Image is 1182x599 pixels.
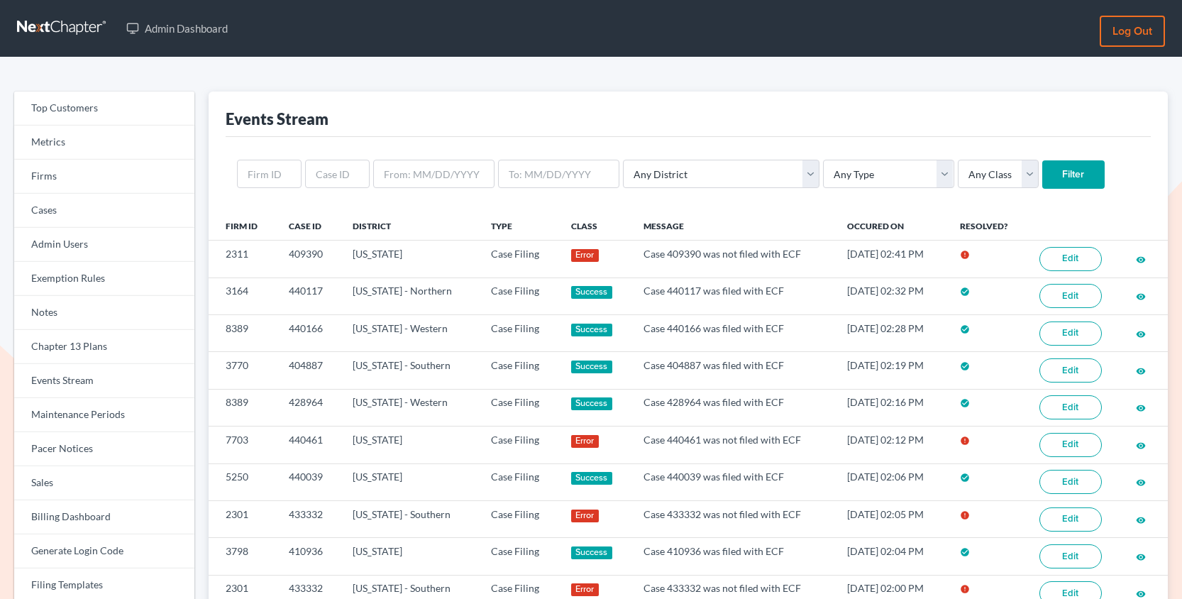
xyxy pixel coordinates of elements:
[571,546,612,559] div: Success
[836,241,949,277] td: [DATE] 02:41 PM
[1136,439,1146,451] a: visibility
[1042,160,1105,189] input: Filter
[209,463,277,500] td: 5250
[341,538,480,575] td: [US_STATE]
[209,389,277,426] td: 8389
[277,463,342,500] td: 440039
[480,211,560,240] th: Type
[632,389,836,426] td: Case 428964 was filed with ECF
[14,432,194,466] a: Pacer Notices
[1039,395,1102,419] a: Edit
[209,427,277,463] td: 7703
[277,277,342,314] td: 440117
[632,211,836,240] th: Message
[1136,476,1146,488] a: visibility
[14,466,194,500] a: Sales
[277,389,342,426] td: 428964
[960,584,970,594] i: error
[632,427,836,463] td: Case 440461 was not filed with ECF
[14,228,194,262] a: Admin Users
[1136,292,1146,302] i: visibility
[1136,364,1146,376] a: visibility
[960,324,970,334] i: check_circle
[1039,322,1102,346] a: Edit
[480,427,560,463] td: Case Filing
[960,398,970,408] i: check_circle
[571,397,612,410] div: Success
[14,534,194,568] a: Generate Login Code
[1136,513,1146,525] a: visibility
[209,211,277,240] th: Firm ID
[480,500,560,537] td: Case Filing
[571,435,599,448] div: Error
[1039,470,1102,494] a: Edit
[836,500,949,537] td: [DATE] 02:05 PM
[836,314,949,351] td: [DATE] 02:28 PM
[341,211,480,240] th: District
[277,314,342,351] td: 440166
[480,314,560,351] td: Case Filing
[14,500,194,534] a: Billing Dashboard
[1100,16,1165,47] a: Log out
[119,16,235,41] a: Admin Dashboard
[1136,589,1146,599] i: visibility
[1136,366,1146,376] i: visibility
[277,538,342,575] td: 410936
[480,389,560,426] td: Case Filing
[1039,358,1102,383] a: Edit
[277,352,342,389] td: 404887
[341,500,480,537] td: [US_STATE] - Southern
[1039,284,1102,308] a: Edit
[14,92,194,126] a: Top Customers
[632,352,836,389] td: Case 404887 was filed with ECF
[341,277,480,314] td: [US_STATE] - Northern
[836,463,949,500] td: [DATE] 02:06 PM
[14,160,194,194] a: Firms
[341,389,480,426] td: [US_STATE] - Western
[277,211,342,240] th: Case ID
[632,314,836,351] td: Case 440166 was filed with ECF
[1136,478,1146,488] i: visibility
[209,277,277,314] td: 3164
[1136,329,1146,339] i: visibility
[341,463,480,500] td: [US_STATE]
[836,389,949,426] td: [DATE] 02:16 PM
[571,324,612,336] div: Success
[1039,433,1102,457] a: Edit
[1039,544,1102,568] a: Edit
[1039,507,1102,532] a: Edit
[632,463,836,500] td: Case 440039 was filed with ECF
[305,160,370,188] input: Case ID
[1136,552,1146,562] i: visibility
[480,463,560,500] td: Case Filing
[480,277,560,314] td: Case Filing
[571,510,599,522] div: Error
[1136,515,1146,525] i: visibility
[209,538,277,575] td: 3798
[277,500,342,537] td: 433332
[560,211,631,240] th: Class
[341,314,480,351] td: [US_STATE] - Western
[836,352,949,389] td: [DATE] 02:19 PM
[836,538,949,575] td: [DATE] 02:04 PM
[480,241,560,277] td: Case Filing
[960,361,970,371] i: check_circle
[1136,327,1146,339] a: visibility
[209,352,277,389] td: 3770
[571,472,612,485] div: Success
[277,241,342,277] td: 409390
[14,330,194,364] a: Chapter 13 Plans
[632,500,836,537] td: Case 433332 was not filed with ECF
[571,583,599,596] div: Error
[960,473,970,483] i: check_circle
[14,126,194,160] a: Metrics
[209,500,277,537] td: 2301
[14,296,194,330] a: Notes
[14,194,194,228] a: Cases
[571,361,612,373] div: Success
[1136,403,1146,413] i: visibility
[1136,290,1146,302] a: visibility
[14,364,194,398] a: Events Stream
[480,538,560,575] td: Case Filing
[632,538,836,575] td: Case 410936 was filed with ECF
